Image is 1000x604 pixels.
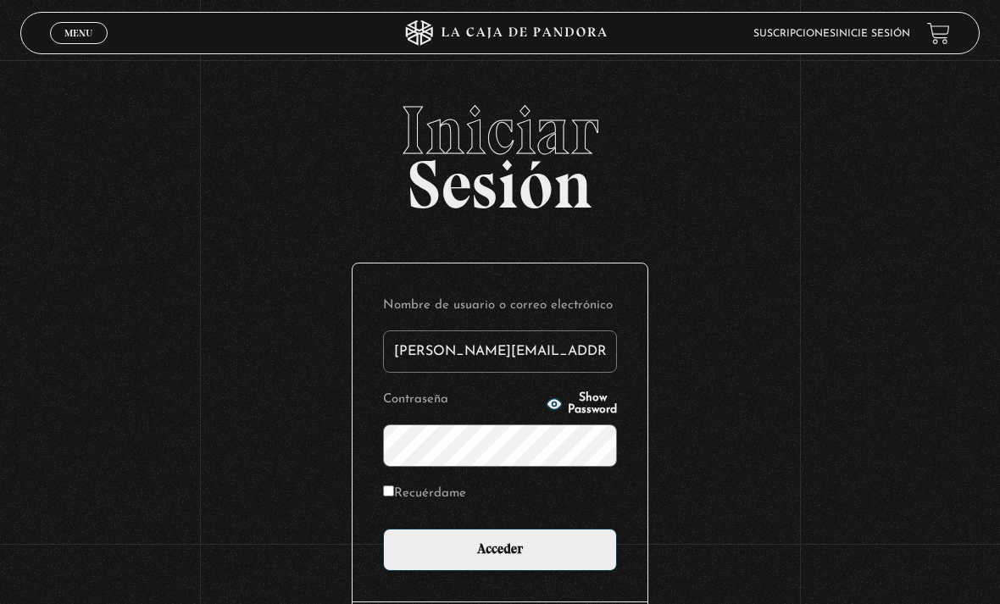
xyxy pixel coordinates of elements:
[64,28,92,38] span: Menu
[927,22,950,45] a: View your shopping cart
[383,529,617,571] input: Acceder
[20,97,981,205] h2: Sesión
[383,485,394,496] input: Recuérdame
[753,29,836,39] a: Suscripciones
[546,392,617,416] button: Show Password
[383,294,617,317] label: Nombre de usuario o correo electrónico
[383,388,541,411] label: Contraseña
[59,42,99,54] span: Cerrar
[383,482,466,505] label: Recuérdame
[836,29,910,39] a: Inicie sesión
[568,392,617,416] span: Show Password
[20,97,981,164] span: Iniciar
